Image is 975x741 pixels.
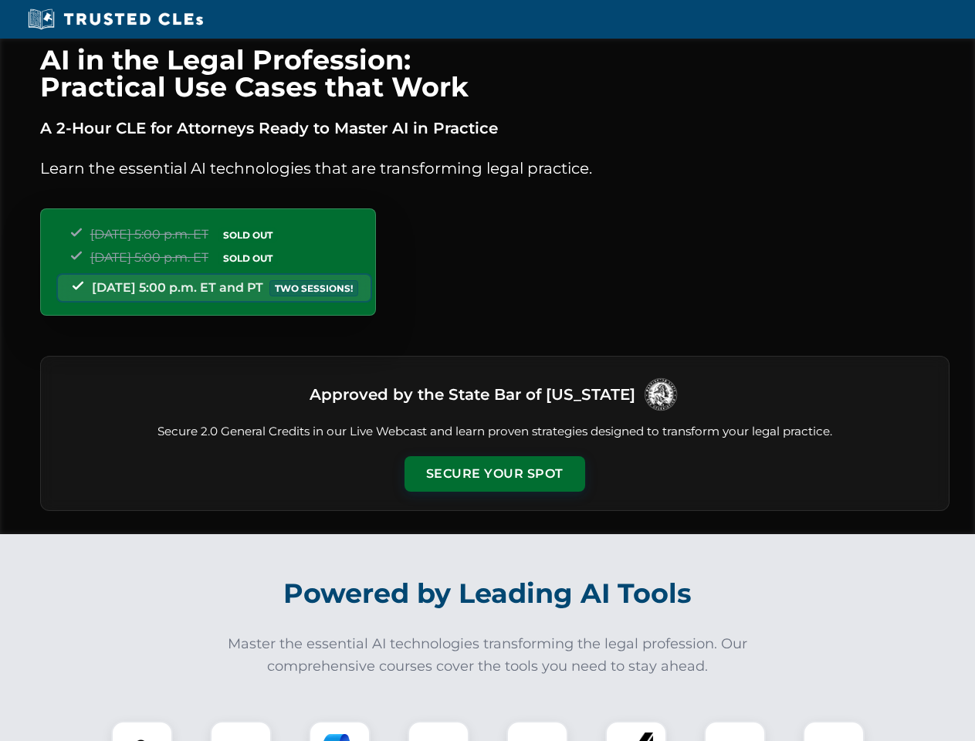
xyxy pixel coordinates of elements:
span: [DATE] 5:00 p.m. ET [90,250,208,265]
p: A 2-Hour CLE for Attorneys Ready to Master AI in Practice [40,116,950,140]
img: Logo [642,375,680,414]
h2: Powered by Leading AI Tools [60,567,916,621]
h1: AI in the Legal Profession: Practical Use Cases that Work [40,46,950,100]
span: SOLD OUT [218,227,278,243]
span: SOLD OUT [218,250,278,266]
p: Secure 2.0 General Credits in our Live Webcast and learn proven strategies designed to transform ... [59,423,930,441]
span: [DATE] 5:00 p.m. ET [90,227,208,242]
h3: Approved by the State Bar of [US_STATE] [310,381,635,408]
p: Master the essential AI technologies transforming the legal profession. Our comprehensive courses... [218,633,758,678]
img: Trusted CLEs [23,8,208,31]
p: Learn the essential AI technologies that are transforming legal practice. [40,156,950,181]
button: Secure Your Spot [405,456,585,492]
